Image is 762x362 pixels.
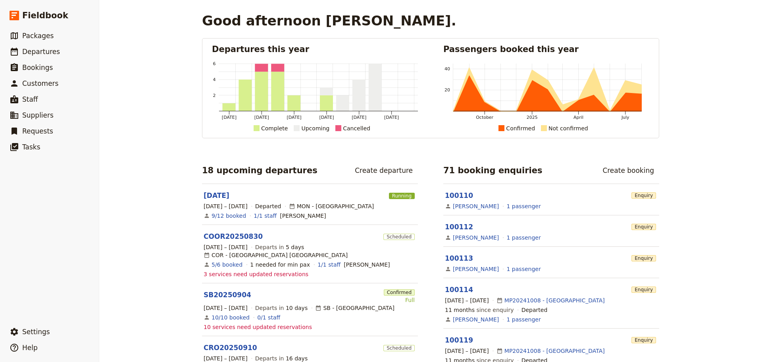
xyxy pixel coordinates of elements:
[445,254,473,262] a: 100113
[301,124,329,133] div: Upcoming
[222,115,237,120] tspan: [DATE]
[22,10,68,21] span: Fieldbook
[383,234,415,240] span: Scheduled
[631,337,656,343] span: Enquiry
[573,115,583,120] tspan: April
[250,261,310,269] div: 1 needed for min pax
[445,286,473,294] a: 100114
[631,287,656,293] span: Enquiry
[255,304,308,312] span: Departs in
[22,328,50,336] span: Settings
[255,202,281,210] div: Departed
[204,191,229,200] a: [DATE]
[453,316,499,323] a: [PERSON_NAME]
[22,127,53,135] span: Requests
[350,164,418,177] a: Create departure
[315,304,394,312] div: SB - [GEOGRAPHIC_DATA]
[319,115,334,120] tspan: [DATE]
[504,296,605,304] a: MP20241008 - [GEOGRAPHIC_DATA]
[507,265,541,273] a: View the passengers for this booking
[286,244,304,250] span: 5 days
[212,212,246,220] a: View the bookings for this departure
[255,243,304,251] span: Departs in
[212,261,242,269] a: View the bookings for this departure
[507,234,541,242] a: View the passengers for this booking
[527,115,538,120] tspan: 2025
[280,212,326,220] span: Rebecca Arnott
[22,143,40,151] span: Tasks
[597,164,659,177] a: Create booking
[631,224,656,230] span: Enquiry
[317,261,341,269] a: 1/1 staff
[22,95,38,103] span: Staff
[384,296,415,304] div: Full
[22,111,54,119] span: Suppliers
[506,124,535,133] div: Confirmed
[444,66,450,72] tspan: 40
[445,223,473,231] a: 100112
[202,165,317,176] h2: 18 upcoming departures
[204,304,248,312] span: [DATE] – [DATE]
[257,314,280,321] a: 0/1 staff
[504,347,605,355] a: MP20241008 - [GEOGRAPHIC_DATA]
[202,13,456,29] h1: Good afternoon [PERSON_NAME].
[204,290,251,300] a: SB20250904
[212,314,250,321] a: View the bookings for this departure
[213,93,216,98] tspan: 2
[343,124,370,133] div: Cancelled
[22,32,54,40] span: Packages
[384,289,415,296] span: Confirmed
[204,243,248,251] span: [DATE] – [DATE]
[631,192,656,199] span: Enquiry
[286,355,308,362] span: 16 days
[631,255,656,261] span: Enquiry
[213,61,216,66] tspan: 6
[212,43,418,55] h2: Departures this year
[389,193,415,199] span: Running
[287,115,302,120] tspan: [DATE]
[445,307,475,313] span: 11 months
[476,115,493,120] tspan: October
[261,124,288,133] div: Complete
[22,48,60,56] span: Departures
[453,202,499,210] a: [PERSON_NAME]
[445,336,473,344] a: 100119
[383,345,415,351] span: Scheduled
[204,323,312,331] span: 10 services need updated reservations
[445,192,473,199] a: 100110
[204,232,263,241] a: COOR20250830
[548,124,588,133] div: Not confirmed
[213,77,216,82] tspan: 4
[445,306,514,314] span: since enquiry
[204,251,348,259] div: COR - [GEOGRAPHIC_DATA] [GEOGRAPHIC_DATA]
[443,43,649,55] h2: Passengers booked this year
[507,316,541,323] a: View the passengers for this booking
[453,234,499,242] a: [PERSON_NAME]
[204,202,248,210] span: [DATE] – [DATE]
[443,165,543,176] h2: 71 booking enquiries
[22,79,58,87] span: Customers
[507,202,541,210] a: View the passengers for this booking
[445,347,489,355] span: [DATE] – [DATE]
[444,87,450,93] tspan: 20
[254,115,269,120] tspan: [DATE]
[352,115,366,120] tspan: [DATE]
[286,305,308,311] span: 10 days
[344,261,390,269] span: Lisa Marshall
[254,212,277,220] a: 1/1 staff
[621,115,629,120] tspan: July
[445,296,489,304] span: [DATE] – [DATE]
[22,64,53,72] span: Bookings
[453,265,499,273] a: [PERSON_NAME]
[384,115,399,120] tspan: [DATE]
[22,344,38,352] span: Help
[289,202,374,210] div: MON - [GEOGRAPHIC_DATA]
[204,343,257,352] a: CRO20250910
[521,306,548,314] div: Departed
[204,270,308,278] span: 3 services need updated reservations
